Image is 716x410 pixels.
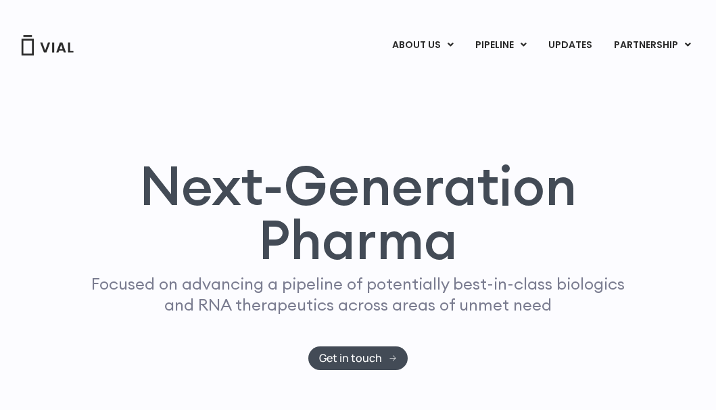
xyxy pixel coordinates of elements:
[319,353,382,363] span: Get in touch
[66,158,651,267] h1: Next-Generation Pharma
[308,346,408,370] a: Get in touch
[538,34,602,57] a: UPDATES
[86,273,631,315] p: Focused on advancing a pipeline of potentially best-in-class biologics and RNA therapeutics acros...
[381,34,464,57] a: ABOUT USMenu Toggle
[20,35,74,55] img: Vial Logo
[603,34,702,57] a: PARTNERSHIPMenu Toggle
[464,34,537,57] a: PIPELINEMenu Toggle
